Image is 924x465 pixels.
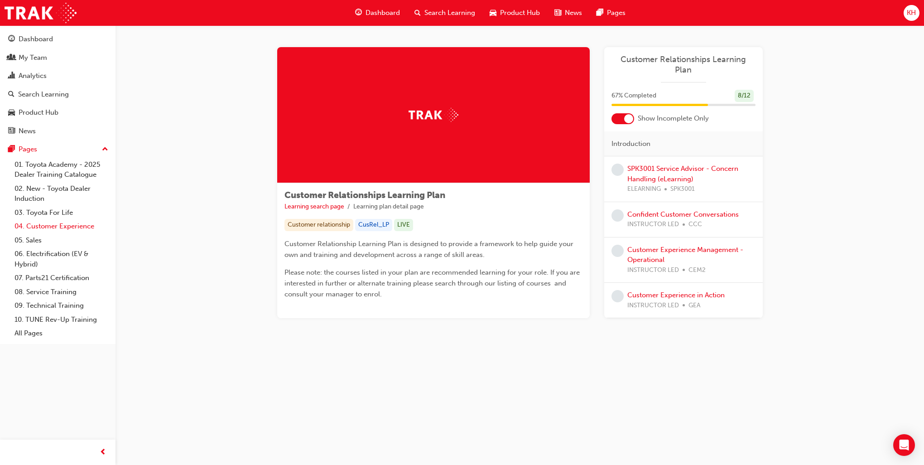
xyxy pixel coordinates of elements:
a: 06. Electrification (EV & Hybrid) [11,247,112,271]
span: Show Incomplete Only [638,113,709,124]
div: CusRel_LP [355,219,392,231]
div: Product Hub [19,107,58,118]
span: INSTRUCTOR LED [627,265,679,276]
a: Learning search page [284,203,344,210]
img: Trak [409,108,458,122]
button: Pages [4,141,112,158]
span: learningRecordVerb_NONE-icon [611,209,624,222]
span: prev-icon [100,447,106,458]
span: chart-icon [8,72,15,80]
a: 09. Technical Training [11,299,112,313]
a: pages-iconPages [589,4,633,22]
a: Analytics [4,68,112,84]
span: Product Hub [500,8,540,18]
span: INSTRUCTOR LED [627,300,679,311]
a: news-iconNews [547,4,589,22]
span: Customer Relationships Learning Plan [284,190,445,200]
a: 10. TUNE Rev-Up Training [11,313,112,327]
span: News [565,8,582,18]
span: Introduction [611,139,650,149]
a: 02. New - Toyota Dealer Induction [11,182,112,206]
a: My Team [4,49,112,66]
span: CCC [688,219,702,230]
span: car-icon [8,109,15,117]
a: 03. Toyota For Life [11,206,112,220]
span: Pages [607,8,626,18]
button: KH [904,5,919,21]
span: Dashboard [366,8,400,18]
span: ELEARNING [627,184,661,194]
span: CEM2 [688,265,706,276]
span: guage-icon [355,7,362,19]
a: search-iconSearch Learning [407,4,482,22]
div: 8 / 12 [735,90,754,102]
div: Open Intercom Messenger [893,434,915,456]
span: people-icon [8,54,15,62]
a: News [4,123,112,140]
span: car-icon [490,7,496,19]
a: 04. Customer Experience [11,219,112,233]
div: LIVE [394,219,413,231]
span: pages-icon [597,7,603,19]
span: KH [907,8,916,18]
span: up-icon [102,144,108,155]
span: search-icon [414,7,421,19]
span: Customer Relationship Learning Plan is designed to provide a framework to help guide your own and... [284,240,575,259]
a: 01. Toyota Academy - 2025 Dealer Training Catalogue [11,158,112,182]
span: guage-icon [8,35,15,44]
a: Customer Relationships Learning Plan [611,54,756,75]
span: Search Learning [424,8,475,18]
div: News [19,126,36,136]
span: learningRecordVerb_NONE-icon [611,290,624,302]
div: My Team [19,53,47,63]
span: learningRecordVerb_NONE-icon [611,245,624,257]
span: learningRecordVerb_NONE-icon [611,164,624,176]
span: news-icon [8,127,15,136]
div: Search Learning [18,89,69,100]
span: SPK3001 [670,184,695,194]
a: Dashboard [4,31,112,48]
a: Customer Experience Management - Operational [627,246,743,264]
a: 08. Service Training [11,285,112,299]
span: Please note: the courses listed in your plan are recommended learning for your role. If you are i... [284,268,582,298]
a: All Pages [11,326,112,340]
div: Pages [19,144,37,155]
a: Confident Customer Conversations [627,210,739,218]
div: Analytics [19,71,47,81]
span: GEA [688,300,700,311]
span: INSTRUCTOR LED [627,219,679,230]
a: 05. Sales [11,233,112,247]
a: guage-iconDashboard [348,4,407,22]
span: search-icon [8,91,14,99]
a: Search Learning [4,86,112,103]
a: car-iconProduct Hub [482,4,547,22]
a: SPK3001 Service Advisor - Concern Handling (eLearning) [627,165,738,183]
li: Learning plan detail page [353,202,424,212]
a: Product Hub [4,104,112,121]
img: Trak [5,3,77,23]
a: Customer Experience in Action [627,291,725,299]
span: news-icon [554,7,561,19]
span: 67 % Completed [611,91,656,101]
a: 07. Parts21 Certification [11,271,112,285]
span: pages-icon [8,145,15,154]
div: Dashboard [19,34,53,44]
button: DashboardMy TeamAnalyticsSearch LearningProduct HubNews [4,29,112,141]
div: Customer relationship [284,219,353,231]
